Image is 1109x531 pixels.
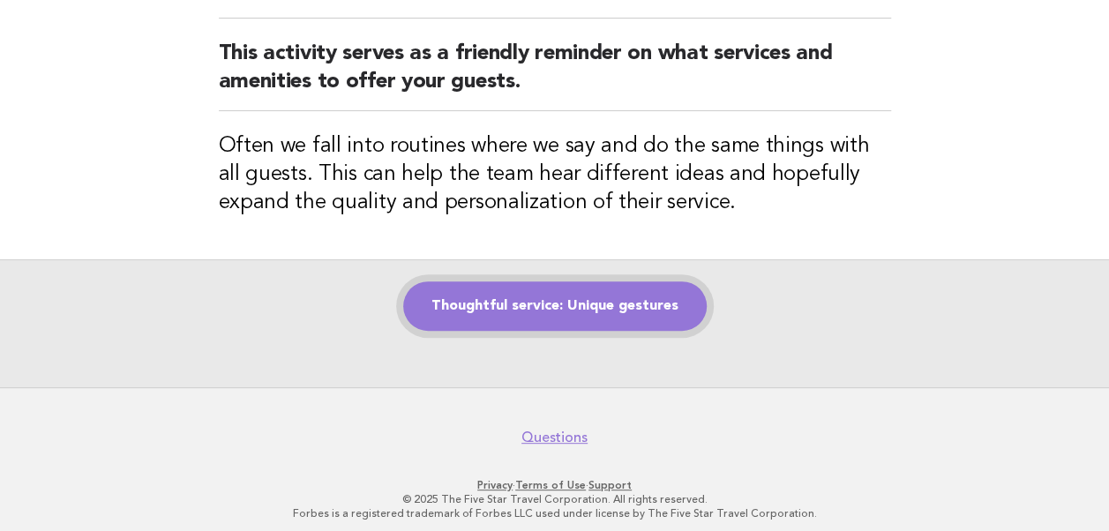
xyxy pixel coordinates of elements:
a: Support [588,479,632,491]
a: Privacy [477,479,513,491]
a: Questions [521,429,588,446]
a: Thoughtful service: Unique gestures [403,281,707,331]
a: Terms of Use [515,479,586,491]
p: · · [25,478,1084,492]
p: Forbes is a registered trademark of Forbes LLC used under license by The Five Star Travel Corpora... [25,506,1084,520]
p: © 2025 The Five Star Travel Corporation. All rights reserved. [25,492,1084,506]
h2: This activity serves as a friendly reminder on what services and amenities to offer your guests. [219,40,891,111]
h3: Often we fall into routines where we say and do the same things with all guests. This can help th... [219,132,891,217]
